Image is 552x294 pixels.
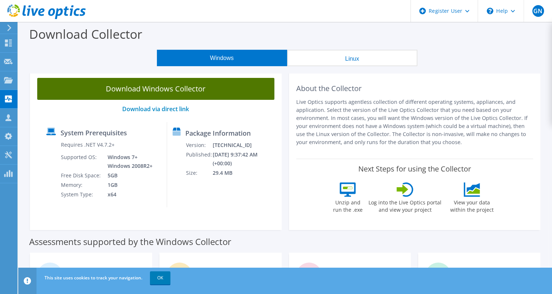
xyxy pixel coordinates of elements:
button: Windows [157,50,287,66]
td: System Type: [61,190,102,199]
td: 29.4 MB [212,168,278,178]
label: Assessments supported by the Windows Collector [29,238,231,245]
a: Download via direct link [122,105,189,113]
svg: \n [487,8,493,14]
a: Download Windows Collector [37,78,274,100]
label: View your data within the project [445,197,498,214]
td: Free Disk Space: [61,171,102,180]
td: Size: [186,168,212,178]
td: 5GB [102,171,154,180]
label: Unzip and run the .exe [331,197,364,214]
label: Log into the Live Optics portal and view your project [368,197,442,214]
td: x64 [102,190,154,199]
td: Supported OS: [61,152,102,171]
button: Linux [287,50,417,66]
label: Requires .NET V4.7.2+ [61,141,115,148]
label: Next Steps for using the Collector [358,165,471,173]
label: Package Information [185,129,251,137]
p: Live Optics supports agentless collection of different operating systems, appliances, and applica... [296,98,533,146]
a: OK [150,271,170,284]
span: GN [532,5,544,17]
td: [TECHNICAL_ID] [212,140,278,150]
td: Memory: [61,180,102,190]
label: System Prerequisites [61,129,127,136]
td: Published: [186,150,212,168]
h2: About the Collector [296,84,533,93]
span: This site uses cookies to track your navigation. [45,275,142,281]
td: Version: [186,140,212,150]
td: [DATE] 9:37:42 AM (+00:00) [212,150,278,168]
label: Download Collector [29,26,142,42]
td: 1GB [102,180,154,190]
td: Windows 7+ Windows 2008R2+ [102,152,154,171]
